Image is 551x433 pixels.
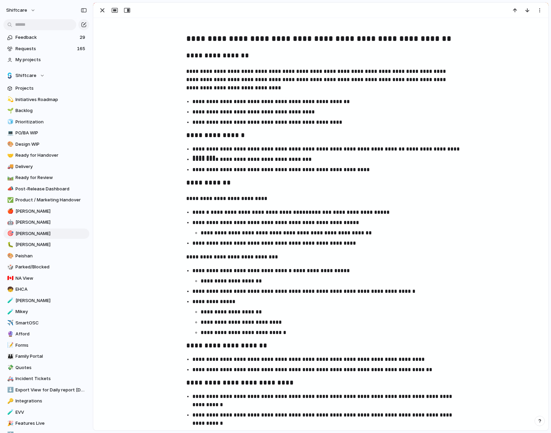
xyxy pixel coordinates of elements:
[3,5,39,16] button: shiftcare
[3,83,89,93] a: Projects
[3,162,89,172] div: 🚚Delivery
[7,353,12,360] div: 👪
[3,206,89,216] a: 🍎[PERSON_NAME]
[7,319,12,327] div: ✈️
[15,152,87,159] span: Ready for Handover
[3,273,89,284] a: 🇨🇦NA View
[6,163,13,170] button: 🚚
[6,342,13,349] button: 📝
[7,219,12,226] div: 🤖
[3,407,89,418] div: 🧪EVV
[7,140,12,148] div: 🎨
[6,264,13,270] button: 🎲
[3,128,89,138] a: 💻PO/BA WIP
[6,7,27,14] span: shiftcare
[7,107,12,115] div: 🌱
[6,409,13,416] button: 🧪
[15,119,87,125] span: Prioritization
[3,184,89,194] div: 📣Post-Release Dashboard
[15,230,87,237] span: [PERSON_NAME]
[6,152,13,159] button: 🤝
[15,72,36,79] span: Shiftcare
[3,284,89,295] a: 🧒EHCA
[15,320,87,326] span: SmartOSC
[7,274,12,282] div: 🇨🇦
[15,398,87,404] span: Integrations
[15,253,87,259] span: Peishan
[7,129,12,137] div: 💻
[15,174,87,181] span: Ready for Review
[3,139,89,149] a: 🎨Design WIP
[7,408,12,416] div: 🧪
[3,217,89,227] a: 🤖[PERSON_NAME]
[3,55,89,65] a: My projects
[3,418,89,429] div: 🎉Features Live
[7,96,12,103] div: 💫
[15,297,87,304] span: [PERSON_NAME]
[15,409,87,416] span: EVV
[3,251,89,261] a: 🎨Peishan
[7,297,12,304] div: 🧪
[3,106,89,116] a: 🌱Backlog
[3,396,89,406] a: 🔑Integrations
[3,229,89,239] div: 🎯[PERSON_NAME]
[15,241,87,248] span: [PERSON_NAME]
[15,96,87,103] span: Initiatives Roadmap
[3,307,89,317] a: 🧪Mikey
[6,219,13,226] button: 🤖
[6,331,13,337] button: 🔮
[3,262,89,272] div: 🎲Parked/Blocked
[6,375,13,382] button: 🚑
[3,95,89,105] a: 💫Initiatives Roadmap
[6,253,13,259] button: 🎨
[7,420,12,428] div: 🎉
[7,375,12,383] div: 🚑
[6,197,13,203] button: ✅
[6,308,13,315] button: 🧪
[80,34,87,41] span: 29
[15,107,87,114] span: Backlog
[7,263,12,271] div: 🎲
[7,241,12,249] div: 🐛
[7,397,12,405] div: 🔑
[3,173,89,183] a: 🛤️Ready for Review
[7,174,12,182] div: 🛤️
[15,364,87,371] span: Quotes
[3,385,89,395] a: ⬇️Export View for Daily report [DATE]
[3,318,89,328] a: ✈️SmartOSC
[6,364,13,371] button: 💸
[15,56,87,63] span: My projects
[3,195,89,205] a: ✅Product / Marketing Handover
[7,308,12,316] div: 🧪
[3,150,89,160] a: 🤝Ready for Handover
[3,340,89,351] a: 📝Forms
[3,374,89,384] div: 🚑Incident Tickets
[15,219,87,226] span: [PERSON_NAME]
[6,398,13,404] button: 🔑
[15,264,87,270] span: Parked/Blocked
[7,341,12,349] div: 📝
[7,230,12,237] div: 🎯
[3,296,89,306] a: 🧪[PERSON_NAME]
[3,329,89,339] div: 🔮Afford
[15,342,87,349] span: Forms
[6,186,13,192] button: 📣
[6,96,13,103] button: 💫
[15,420,87,427] span: Features Live
[3,351,89,362] a: 👪Family Portal
[15,197,87,203] span: Product / Marketing Handover
[3,240,89,250] a: 🐛[PERSON_NAME]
